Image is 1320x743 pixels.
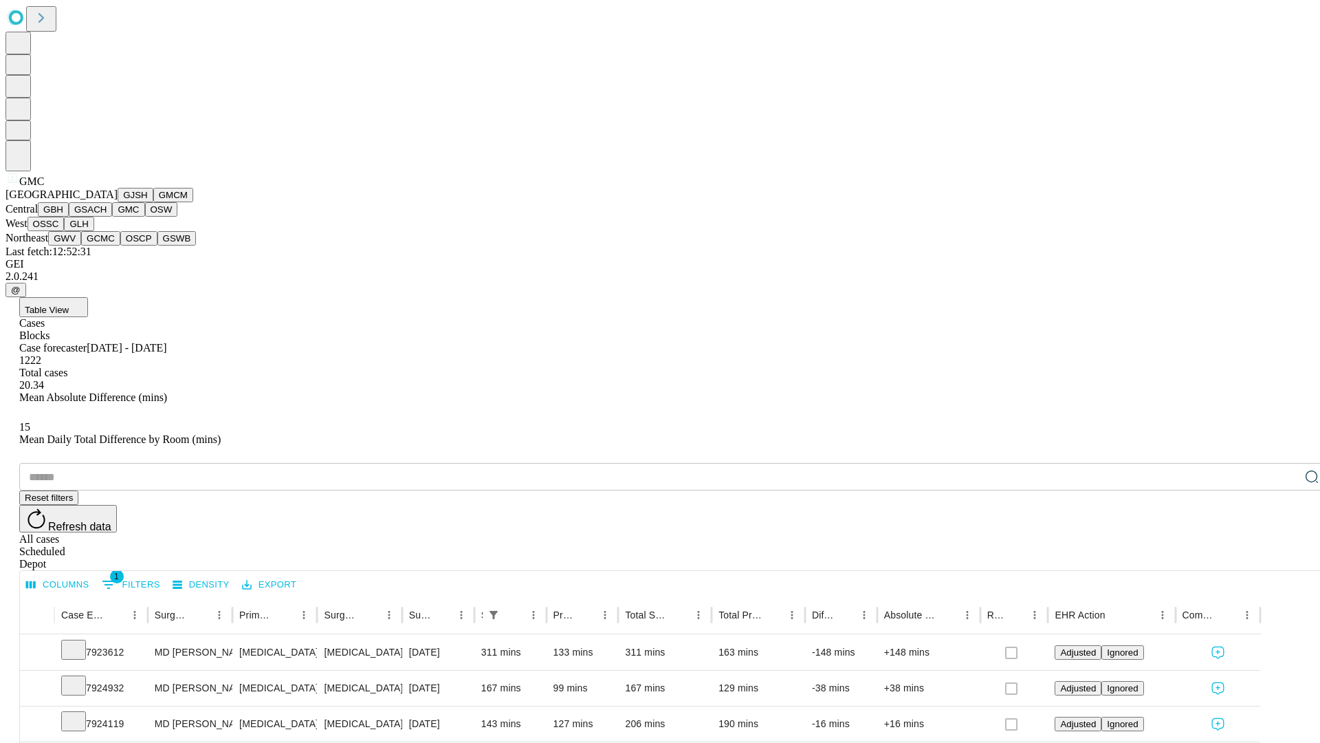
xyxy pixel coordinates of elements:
[379,605,399,625] button: Menu
[48,521,111,532] span: Refresh data
[324,635,395,670] div: [MEDICAL_DATA]
[1101,645,1143,660] button: Ignored
[155,707,225,742] div: MD [PERSON_NAME]
[19,421,30,433] span: 15
[625,610,668,621] div: Total Scheduled Duration
[5,270,1314,283] div: 2.0.241
[360,605,379,625] button: Sort
[11,285,21,295] span: @
[884,671,973,706] div: +38 mins
[1055,717,1101,731] button: Adjusted
[69,202,112,217] button: GSACH
[25,493,73,503] span: Reset filters
[481,610,483,621] div: Scheduled In Room Duration
[239,671,310,706] div: [MEDICAL_DATA]
[5,246,91,257] span: Last fetch: 12:52:31
[275,605,294,625] button: Sort
[884,635,973,670] div: +148 mins
[938,605,958,625] button: Sort
[5,232,48,244] span: Northeast
[505,605,524,625] button: Sort
[61,707,141,742] div: 7924119
[409,610,431,621] div: Surgery Date
[155,671,225,706] div: MD [PERSON_NAME]
[19,342,87,354] span: Case forecaster
[625,671,705,706] div: 167 mins
[1055,681,1101,696] button: Adjusted
[169,574,233,596] button: Density
[553,671,612,706] div: 99 mins
[19,297,88,317] button: Table View
[884,610,937,621] div: Absolute Difference
[239,707,310,742] div: [MEDICAL_DATA]
[112,202,144,217] button: GMC
[958,605,977,625] button: Menu
[484,605,503,625] div: 1 active filter
[61,635,141,670] div: 7923612
[239,574,300,596] button: Export
[812,671,870,706] div: -38 mins
[294,605,313,625] button: Menu
[481,635,540,670] div: 311 mins
[670,605,689,625] button: Sort
[835,605,855,625] button: Sort
[19,391,167,403] span: Mean Absolute Difference (mins)
[19,433,221,445] span: Mean Daily Total Difference by Room (mins)
[61,671,141,706] div: 7924932
[553,635,612,670] div: 133 mins
[595,605,615,625] button: Menu
[1107,683,1138,693] span: Ignored
[110,570,124,583] span: 1
[1060,647,1096,658] span: Adjusted
[81,231,120,246] button: GCMC
[64,217,93,231] button: GLH
[718,635,798,670] div: 163 mins
[452,605,471,625] button: Menu
[153,188,193,202] button: GMCM
[625,635,705,670] div: 311 mins
[812,707,870,742] div: -16 mins
[98,574,164,596] button: Show filters
[782,605,802,625] button: Menu
[718,671,798,706] div: 129 mins
[118,188,153,202] button: GJSH
[1060,683,1096,693] span: Adjusted
[27,641,47,665] button: Expand
[1025,605,1044,625] button: Menu
[157,231,197,246] button: GSWB
[38,202,69,217] button: GBH
[19,505,117,532] button: Refresh data
[763,605,782,625] button: Sort
[432,605,452,625] button: Sort
[190,605,210,625] button: Sort
[5,217,27,229] span: West
[120,231,157,246] button: OSCP
[324,671,395,706] div: [MEDICAL_DATA]
[812,635,870,670] div: -148 mins
[987,610,1005,621] div: Resolved in EHR
[27,677,47,701] button: Expand
[155,610,189,621] div: Surgeon Name
[1107,647,1138,658] span: Ignored
[1153,605,1172,625] button: Menu
[1182,610,1217,621] div: Comments
[409,707,467,742] div: [DATE]
[19,491,78,505] button: Reset filters
[481,671,540,706] div: 167 mins
[324,610,358,621] div: Surgery Name
[524,605,543,625] button: Menu
[576,605,595,625] button: Sort
[125,605,144,625] button: Menu
[481,707,540,742] div: 143 mins
[1055,610,1105,621] div: EHR Action
[1006,605,1025,625] button: Sort
[239,610,274,621] div: Primary Service
[855,605,874,625] button: Menu
[1237,605,1257,625] button: Menu
[239,635,310,670] div: [MEDICAL_DATA]
[106,605,125,625] button: Sort
[19,354,41,366] span: 1222
[87,342,166,354] span: [DATE] - [DATE]
[409,671,467,706] div: [DATE]
[27,217,65,231] button: OSSC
